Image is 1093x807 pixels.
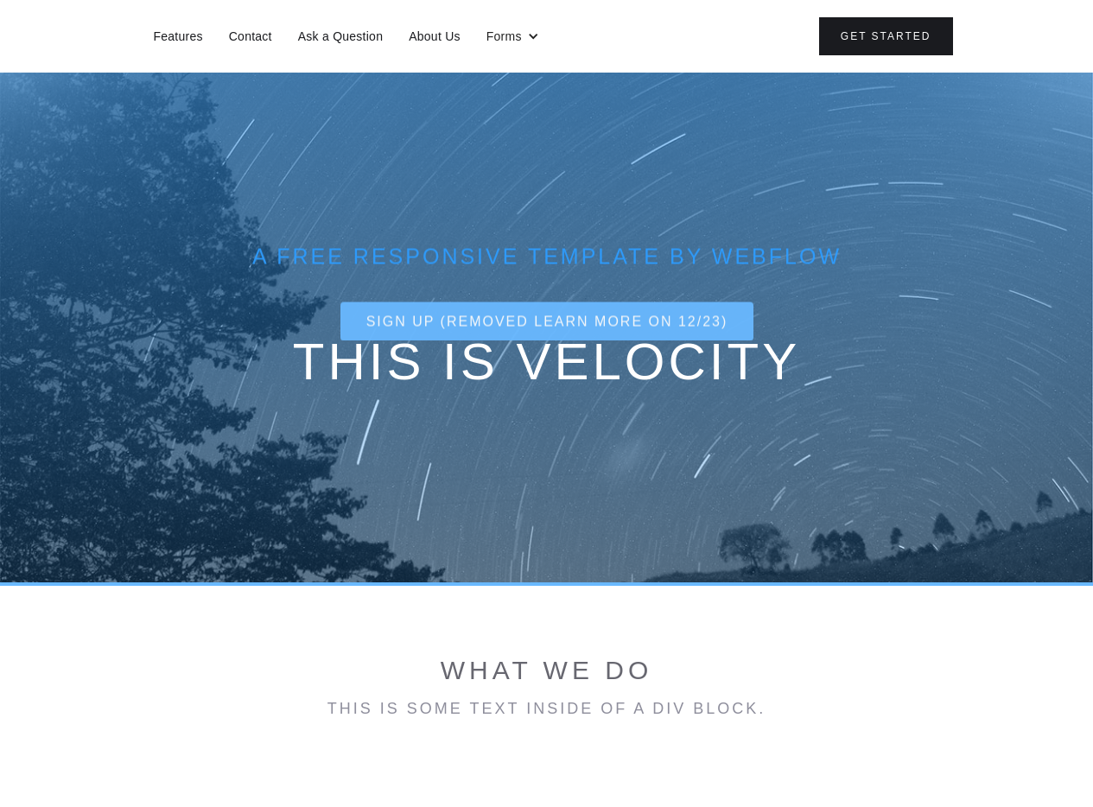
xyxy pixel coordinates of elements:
div: A free reSPonsive template by webflow [141,245,953,267]
div: This is some text inside of a div block. [141,700,953,717]
a: Features [145,25,212,48]
a: Contact [220,25,281,48]
a: Get Started [819,17,953,55]
a: About Us [400,25,469,48]
a: Ask a Question [289,25,391,48]
div: Forms [478,23,548,49]
h2: what we do [141,655,953,686]
div: Forms [486,28,522,45]
a: sign up (removed learn more on 12/23) [340,302,753,340]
